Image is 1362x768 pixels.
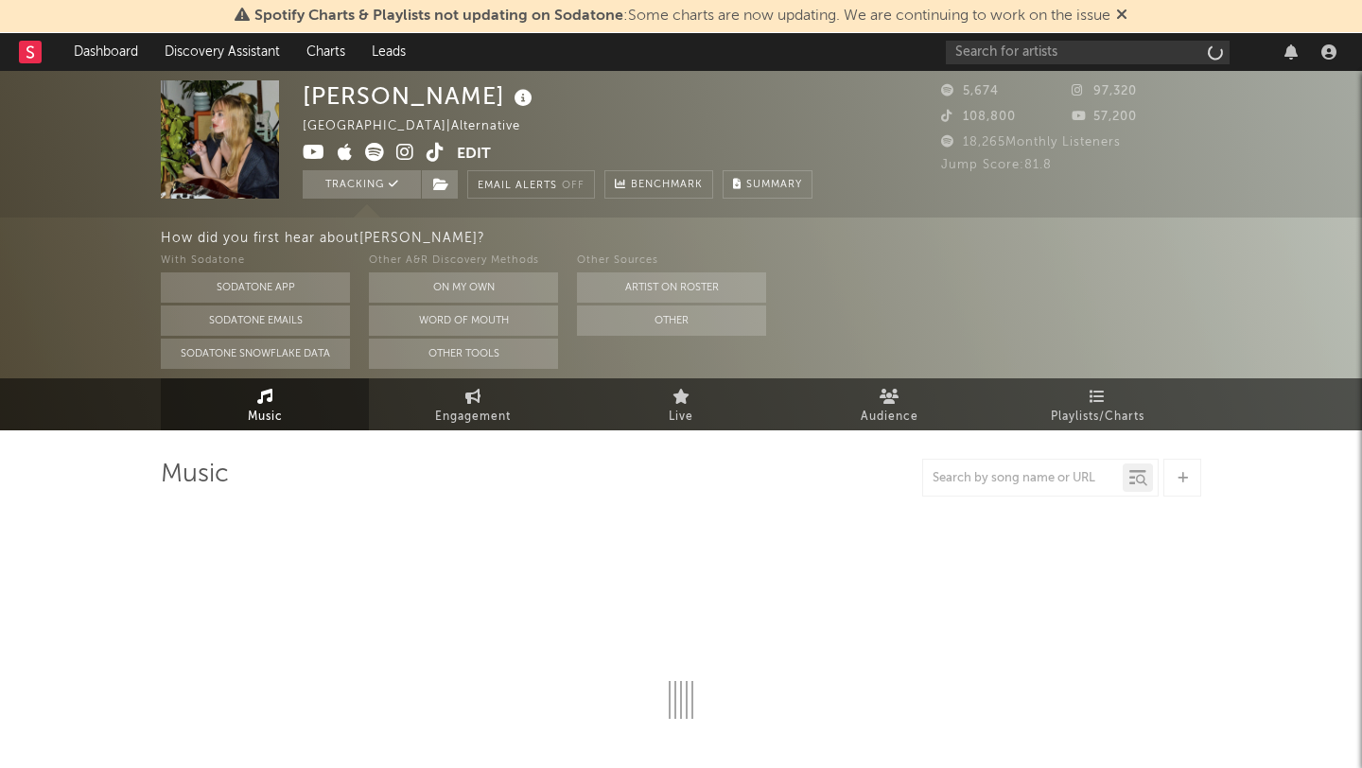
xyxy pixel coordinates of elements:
span: Dismiss [1116,9,1127,24]
span: Benchmark [631,174,703,197]
a: Leads [358,33,419,71]
span: Summary [746,180,802,190]
button: Other [577,305,766,336]
div: Other Sources [577,250,766,272]
span: Audience [861,406,918,428]
input: Search for artists [946,41,1230,64]
span: : Some charts are now updating. We are continuing to work on the issue [254,9,1110,24]
span: 108,800 [941,111,1016,123]
button: Other Tools [369,339,558,369]
span: Music [248,406,283,428]
span: Engagement [435,406,511,428]
div: With Sodatone [161,250,350,272]
button: Sodatone App [161,272,350,303]
a: Playlists/Charts [993,378,1201,430]
div: How did you first hear about [PERSON_NAME] ? [161,227,1362,250]
a: Charts [293,33,358,71]
button: Artist on Roster [577,272,766,303]
span: 57,200 [1072,111,1137,123]
a: Dashboard [61,33,151,71]
button: Tracking [303,170,421,199]
button: Sodatone Emails [161,305,350,336]
span: 5,674 [941,85,999,97]
a: Audience [785,378,993,430]
button: Word Of Mouth [369,305,558,336]
a: Benchmark [604,170,713,199]
span: Jump Score: 81.8 [941,159,1052,171]
div: [PERSON_NAME] [303,80,537,112]
em: Off [562,181,585,191]
span: 18,265 Monthly Listeners [941,136,1121,148]
span: Playlists/Charts [1051,406,1144,428]
span: Spotify Charts & Playlists not updating on Sodatone [254,9,623,24]
button: Summary [723,170,812,199]
button: Sodatone Snowflake Data [161,339,350,369]
a: Discovery Assistant [151,33,293,71]
span: 97,320 [1072,85,1137,97]
input: Search by song name or URL [923,471,1123,486]
button: Email AlertsOff [467,170,595,199]
div: [GEOGRAPHIC_DATA] | Alternative [303,115,542,138]
div: Other A&R Discovery Methods [369,250,558,272]
a: Engagement [369,378,577,430]
span: Live [669,406,693,428]
button: Edit [457,143,491,166]
a: Live [577,378,785,430]
button: On My Own [369,272,558,303]
a: Music [161,378,369,430]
